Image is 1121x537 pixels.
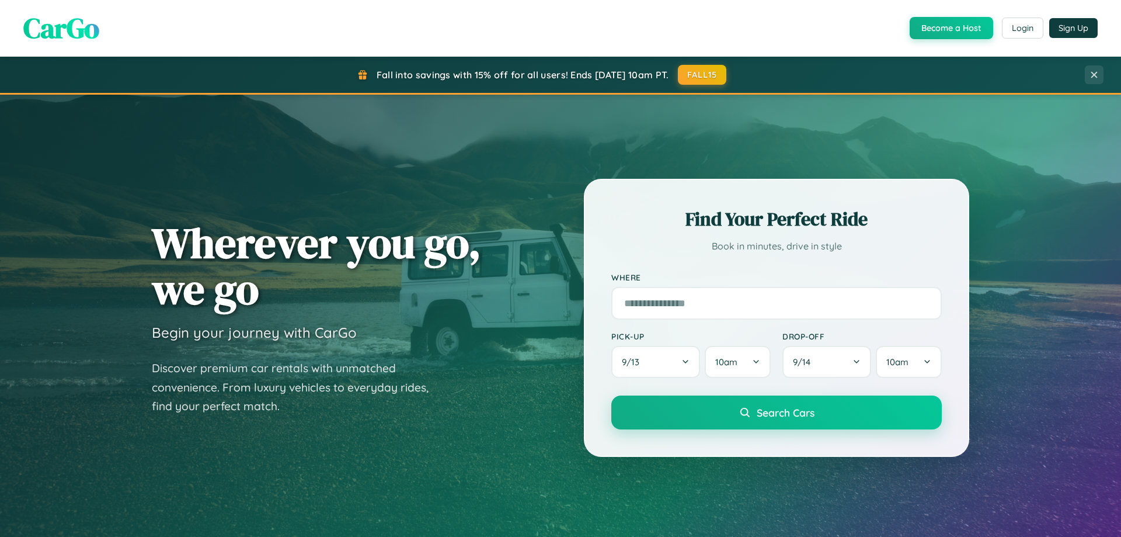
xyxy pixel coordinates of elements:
[782,346,871,378] button: 9/14
[678,65,727,85] button: FALL15
[152,359,444,416] p: Discover premium car rentals with unmatched convenience. From luxury vehicles to everyday rides, ...
[910,17,993,39] button: Become a Host
[1049,18,1098,38] button: Sign Up
[705,346,771,378] button: 10am
[793,356,816,368] span: 9 / 14
[1002,18,1043,39] button: Login
[715,356,737,368] span: 10am
[782,331,942,341] label: Drop-off
[23,9,99,47] span: CarGo
[152,324,357,341] h3: Begin your journey with CarGo
[886,356,908,368] span: 10am
[876,346,942,378] button: 10am
[611,331,771,341] label: Pick-up
[611,396,942,429] button: Search Cars
[152,220,481,312] h1: Wherever you go, we go
[611,272,942,282] label: Where
[757,406,814,419] span: Search Cars
[611,346,700,378] button: 9/13
[377,69,669,81] span: Fall into savings with 15% off for all users! Ends [DATE] 10am PT.
[611,206,942,232] h2: Find Your Perfect Ride
[622,356,645,368] span: 9 / 13
[611,238,942,255] p: Book in minutes, drive in style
